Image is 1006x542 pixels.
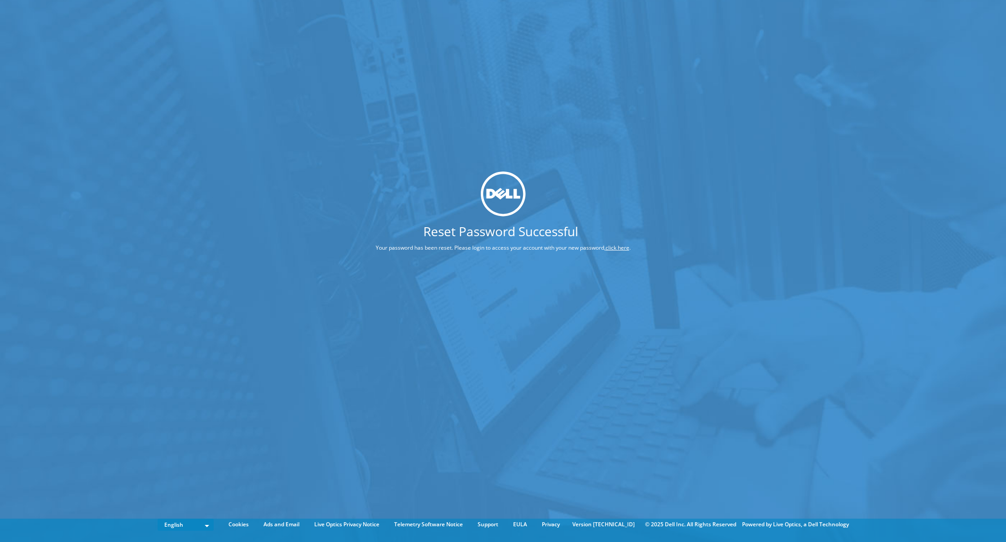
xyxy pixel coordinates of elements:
li: © 2025 Dell Inc. All Rights Reserved [641,520,741,529]
a: Ads and Email [257,520,306,529]
a: Privacy [535,520,567,529]
a: Telemetry Software Notice [387,520,470,529]
li: Version [TECHNICAL_ID] [568,520,639,529]
a: Support [471,520,505,529]
a: click here [606,243,629,251]
h1: Reset Password Successful [342,225,660,237]
a: Live Optics Privacy Notice [308,520,386,529]
li: Powered by Live Optics, a Dell Technology [742,520,849,529]
img: dell_svg_logo.svg [481,172,526,216]
p: Your password has been reset. Please login to access your account with your new password, . [342,242,664,252]
a: EULA [506,520,534,529]
a: Cookies [222,520,255,529]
